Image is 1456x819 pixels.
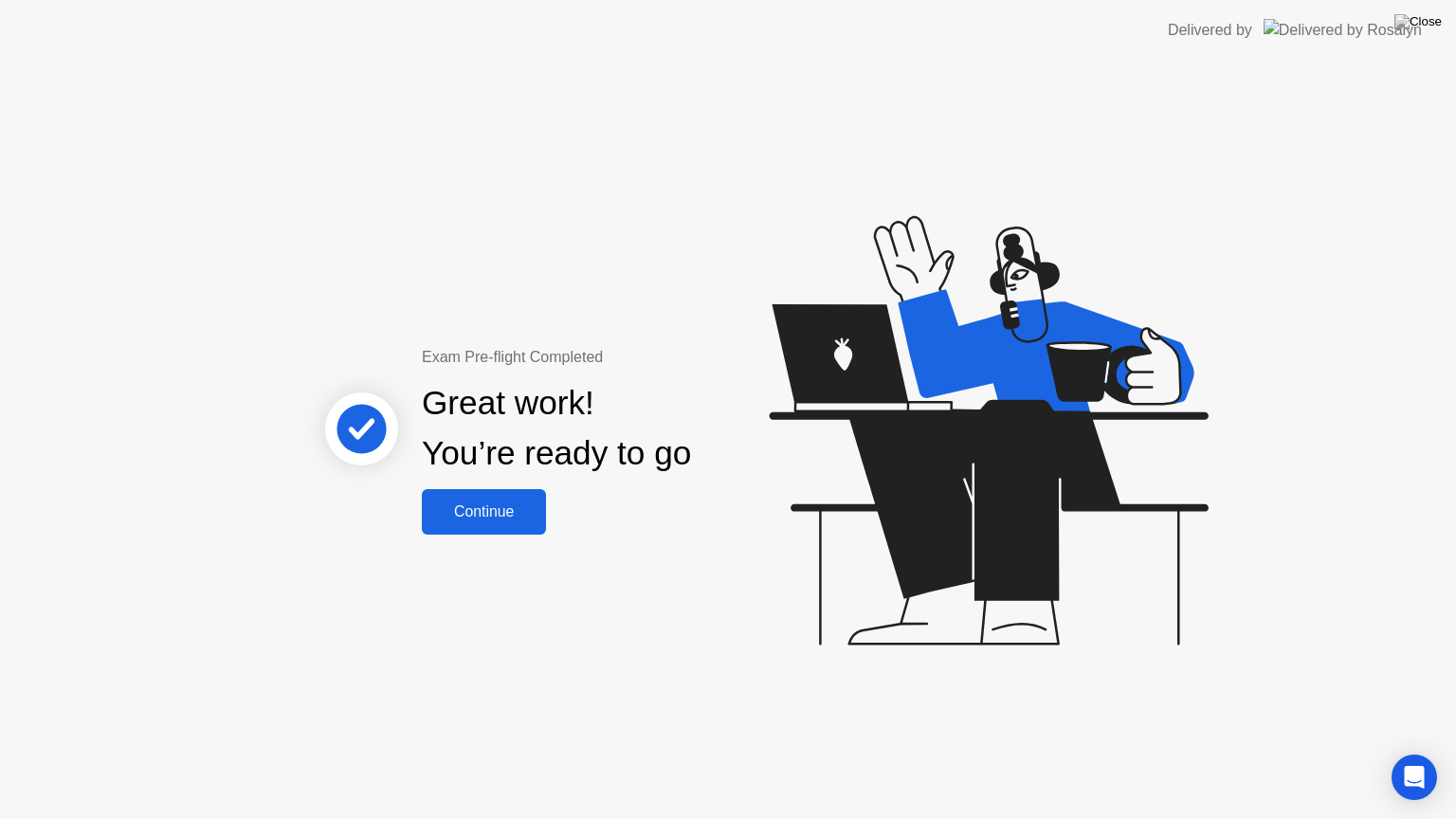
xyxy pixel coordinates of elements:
[422,489,546,535] button: Continue
[1264,19,1422,41] img: Delivered by Rosalyn
[422,378,691,479] div: Great work! You’re ready to go
[1168,19,1252,42] div: Delivered by
[428,503,540,520] div: Continue
[1394,14,1442,29] img: Close
[422,346,813,369] div: Exam Pre-flight Completed
[1392,755,1437,800] div: Open Intercom Messenger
